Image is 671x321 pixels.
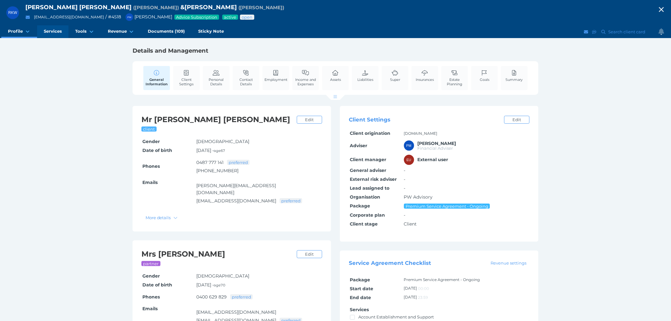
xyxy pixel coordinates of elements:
[403,284,530,293] td: [DATE]
[34,15,104,19] a: [EMAIL_ADDRESS][DOMAIN_NAME]
[350,130,391,136] span: Client origination
[404,221,417,227] span: Client
[197,147,225,153] span: [DATE] •
[241,15,253,20] span: Advice status: Review not yet booked in
[404,167,406,173] span: -
[416,77,434,82] span: Insurances
[404,176,406,182] span: -
[197,273,250,279] span: [DEMOGRAPHIC_DATA]
[407,158,411,162] span: EU
[350,277,370,283] span: Package
[141,115,294,125] h2: Mr [PERSON_NAME] [PERSON_NAME]
[403,129,530,138] td: [DOMAIN_NAME]
[591,28,598,36] button: SMS
[297,250,322,258] a: Edit
[506,77,523,82] span: Summary
[418,286,429,291] span: 00:00
[349,117,390,123] span: Client Settings
[356,66,375,85] a: Liabilities
[357,77,373,82] span: Liabilities
[350,194,381,200] span: Organisation
[143,66,170,90] a: General Information
[197,139,250,144] span: [DEMOGRAPHIC_DATA]
[417,146,453,151] span: Financial Adviser
[350,185,390,191] span: Lead assigned to
[350,295,371,300] span: End date
[350,167,387,173] span: General adviser
[198,29,224,34] span: Sticky Note
[350,143,368,148] span: Adviser
[143,147,173,153] span: Date of birth
[143,306,158,311] span: Emails
[142,214,181,222] button: More details
[108,29,127,34] span: Revenue
[441,66,468,90] a: Estate Planning
[197,160,224,165] a: 0487 777 141
[607,29,648,34] span: Search client card
[390,77,400,82] span: Super
[203,66,230,90] a: Personal Details
[143,215,172,220] span: More details
[143,294,160,300] span: Phones
[329,66,342,85] a: Assets
[403,293,530,302] td: [DATE]
[175,77,198,86] span: Client Settings
[176,15,218,20] span: Advice Subscription
[350,176,397,182] span: External risk adviser
[504,116,530,124] a: Edit
[214,148,225,153] small: age 67
[197,294,227,300] a: 0400 629 829
[25,3,132,11] span: [PERSON_NAME] [PERSON_NAME]
[228,160,249,165] span: preferred
[6,6,19,19] div: Robert Keith Webster
[388,66,402,85] a: Super
[214,283,225,287] small: age 70
[148,29,185,34] span: Documents (109)
[403,275,530,284] td: Premium Service Agreement - Ongoing
[75,29,87,34] span: Tools
[143,261,159,266] span: partner
[281,198,301,203] span: preferred
[197,183,276,195] a: [PERSON_NAME][EMAIL_ADDRESS][DOMAIN_NAME]
[197,168,239,174] a: [PHONE_NUMBER]
[417,141,456,146] span: Peter McDonald
[488,260,529,265] span: Revenue settings
[404,185,406,191] span: -
[24,13,32,21] button: Email
[292,66,319,90] a: Income and Expenses
[297,116,322,124] a: Edit
[264,77,287,82] span: Employment
[126,13,133,21] div: Peter McDonald
[180,3,237,11] span: & [PERSON_NAME]
[238,4,284,10] span: Preferred name
[350,203,370,209] span: Package
[504,66,524,85] a: Summary
[205,77,228,86] span: Personal Details
[359,314,434,319] span: Account Establishment and Support
[173,66,200,90] a: Client Settings
[418,295,428,300] span: 23:59
[583,28,590,36] button: Email
[350,221,378,227] span: Client stage
[197,282,225,288] span: [DATE] •
[143,127,155,132] span: client
[231,294,252,299] span: preferred
[197,198,277,204] a: [EMAIL_ADDRESS][DOMAIN_NAME]
[224,15,237,20] span: Service package status: Active service agreement in place
[350,212,385,218] span: Corporate plan
[1,25,37,38] a: Profile
[404,212,406,218] span: -
[599,28,649,36] button: Search client card
[143,273,160,279] span: Gender
[8,10,17,15] span: RKW
[101,25,141,38] a: Revenue
[263,66,289,85] a: Employment
[404,194,433,200] span: PW Advisory
[404,141,414,151] div: Peter McDonald
[145,77,168,86] span: General Information
[197,309,277,315] a: [EMAIL_ADDRESS][DOMAIN_NAME]
[133,47,538,55] h1: Details and Management
[133,4,179,10] span: Preferred name
[404,155,414,165] div: External user
[143,180,158,185] span: Emails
